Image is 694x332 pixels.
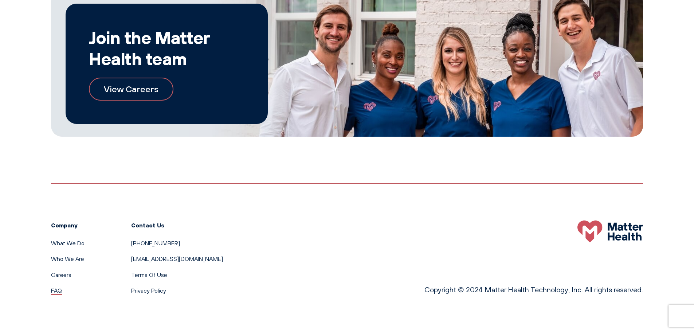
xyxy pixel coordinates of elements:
[51,239,85,247] a: What We Do
[51,255,84,262] a: Who We Are
[51,271,71,278] a: Careers
[89,78,173,100] a: View Careers
[424,284,643,296] p: Copyright © 2024 Matter Health Technology, Inc. All rights reserved.
[51,220,85,230] h3: Company
[131,287,166,294] a: Privacy Policy
[131,271,167,278] a: Terms Of Use
[131,220,223,230] h3: Contact Us
[89,27,244,69] h2: Join the Matter Health team
[51,287,62,294] a: FAQ
[131,239,180,247] a: [PHONE_NUMBER]
[131,255,223,262] a: [EMAIL_ADDRESS][DOMAIN_NAME]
